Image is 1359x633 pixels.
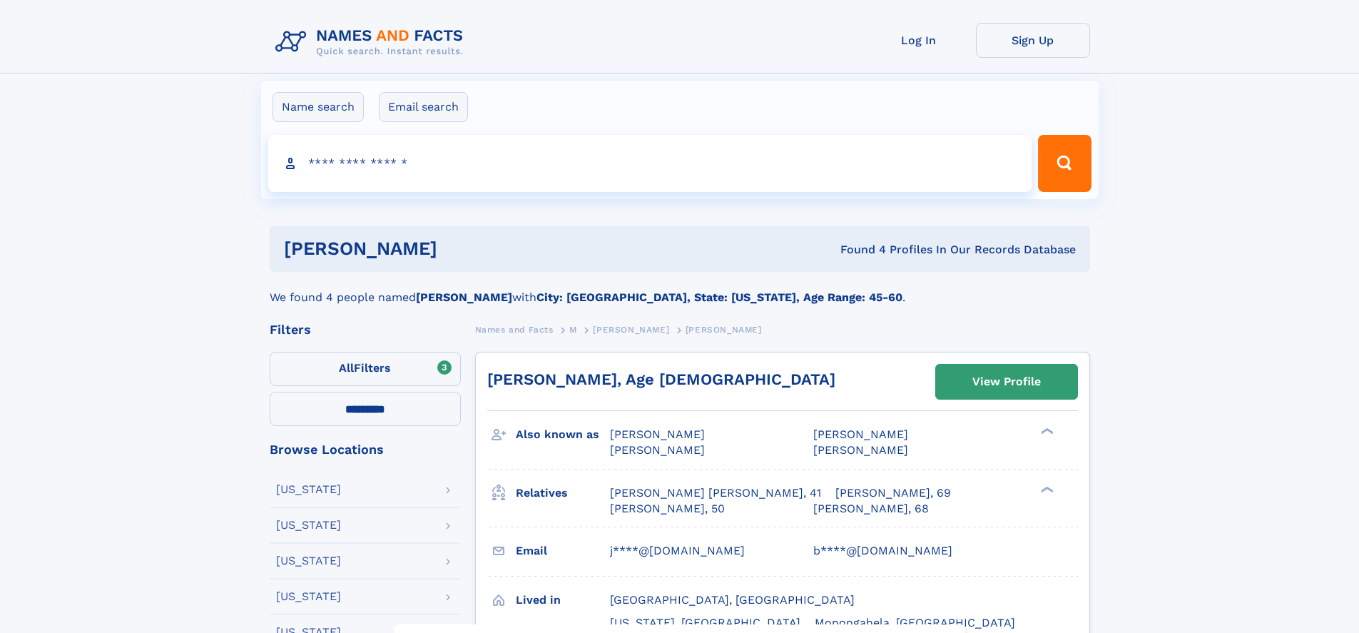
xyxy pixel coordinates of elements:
span: [GEOGRAPHIC_DATA], [GEOGRAPHIC_DATA] [610,593,855,607]
a: M [569,320,577,338]
div: ❯ [1037,427,1054,436]
b: City: [GEOGRAPHIC_DATA], State: [US_STATE], Age Range: 45-60 [536,290,902,304]
div: Filters [270,323,461,336]
div: [US_STATE] [276,591,341,602]
a: View Profile [936,365,1077,399]
a: [PERSON_NAME] [593,320,669,338]
input: search input [268,135,1032,192]
label: Filters [270,352,461,386]
span: [PERSON_NAME] [593,325,669,335]
button: Search Button [1038,135,1091,192]
h1: [PERSON_NAME] [284,240,639,258]
label: Email search [379,92,468,122]
a: Log In [862,23,976,58]
div: [US_STATE] [276,520,341,531]
a: [PERSON_NAME], 68 [813,501,929,517]
span: Monongahela, [GEOGRAPHIC_DATA] [815,616,1015,629]
a: Names and Facts [475,320,554,338]
span: M [569,325,577,335]
a: Sign Up [976,23,1090,58]
b: [PERSON_NAME] [416,290,512,304]
div: ❯ [1037,485,1054,494]
a: [PERSON_NAME], Age [DEMOGRAPHIC_DATA] [487,370,835,388]
span: [US_STATE], [GEOGRAPHIC_DATA] [610,616,800,629]
div: Browse Locations [270,443,461,456]
a: [PERSON_NAME], 50 [610,501,725,517]
span: All [339,361,354,375]
h3: Relatives [516,481,610,505]
div: [US_STATE] [276,555,341,567]
div: We found 4 people named with . [270,272,1090,306]
span: [PERSON_NAME] [813,427,908,441]
h3: Lived in [516,588,610,612]
div: Found 4 Profiles In Our Records Database [638,242,1076,258]
a: [PERSON_NAME] [PERSON_NAME], 41 [610,485,821,501]
h3: Also known as [516,422,610,447]
span: [PERSON_NAME] [686,325,762,335]
div: View Profile [972,365,1041,398]
span: [PERSON_NAME] [813,443,908,457]
span: [PERSON_NAME] [610,443,705,457]
span: [PERSON_NAME] [610,427,705,441]
a: [PERSON_NAME], 69 [835,485,951,501]
img: Logo Names and Facts [270,23,475,61]
h3: Email [516,539,610,563]
div: [US_STATE] [276,484,341,495]
label: Name search [273,92,364,122]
